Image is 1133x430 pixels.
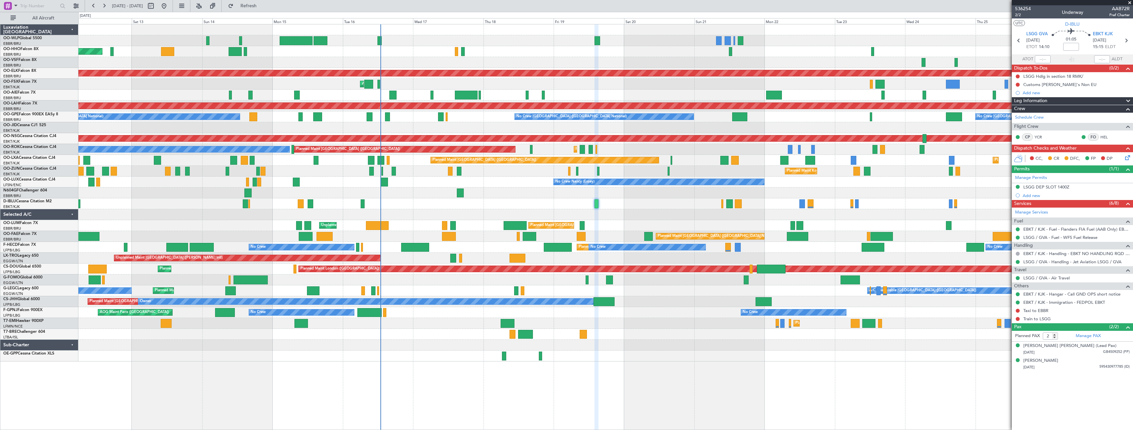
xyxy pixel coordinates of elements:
[132,18,202,24] div: Sat 13
[1014,97,1047,105] span: Leg Information
[1023,184,1069,190] div: LSGG DEP SLOT 1400Z
[3,47,39,51] a: OO-HHOFalcon 8X
[3,106,21,111] a: EBBR/BRU
[296,144,400,154] div: Planned Maint [GEOGRAPHIC_DATA] ([GEOGRAPHIC_DATA])
[1014,282,1029,290] span: Others
[3,199,16,203] span: D-IBLU
[1014,105,1025,113] span: Crew
[3,134,56,138] a: OO-NSGCessna Citation CJ4
[3,319,16,323] span: T7-EMI
[1109,5,1130,12] span: AAB72R
[272,18,343,24] div: Mon 15
[694,18,764,24] div: Sun 21
[3,297,40,301] a: CS-JHHGlobal 6000
[3,167,56,171] a: OO-ZUNCessna Citation CJ4
[1022,56,1033,63] span: ATOT
[3,134,20,138] span: OO-NSG
[3,221,20,225] span: OO-LUM
[1023,275,1070,281] a: LSGG / GVA - Air Travel
[3,41,21,46] a: EBBR/BRU
[80,13,91,19] div: [DATE]
[300,264,379,274] div: Planned Maint London ([GEOGRAPHIC_DATA])
[1026,44,1037,50] span: ETOT
[3,232,37,236] a: OO-FAEFalcon 7X
[743,307,758,317] div: No Crew
[1014,266,1026,274] span: Travel
[3,259,23,264] a: EGGW/LTN
[1023,90,1130,96] div: Add new
[3,352,18,356] span: OE-GPP
[555,177,594,187] div: No Crew Nancy (Essey)
[1035,55,1051,63] input: --:--
[3,308,42,312] a: F-GPNJFalcon 900EX
[1112,56,1122,63] span: ALDT
[1014,200,1031,208] span: Services
[576,144,652,154] div: Planned Maint Kortrijk-[GEOGRAPHIC_DATA]
[3,221,38,225] a: OO-LUMFalcon 7X
[235,4,263,8] span: Refresh
[3,52,21,57] a: EBBR/BRU
[591,242,606,252] div: No Crew
[3,101,37,105] a: OO-LAHFalcon 7X
[3,96,21,100] a: EBBR/BRU
[3,248,20,253] a: LFPB/LBG
[1023,193,1130,198] div: Add new
[3,112,19,116] span: OO-GPE
[1023,259,1121,265] a: LSGG / GVA - Handling - Jet Aviation LSGG / GVA
[1014,123,1038,130] span: Flight Crew
[3,286,39,290] a: G-LEGCLegacy 600
[3,91,36,95] a: OO-AIEFalcon 7X
[1109,200,1119,207] span: (6/8)
[976,18,1046,24] div: Thu 25
[62,18,132,24] div: Fri 12
[1014,242,1033,249] span: Handling
[3,270,20,274] a: LFPB/LBG
[155,286,259,296] div: Planned Maint [GEOGRAPHIC_DATA] ([GEOGRAPHIC_DATA])
[3,313,20,318] a: LFPB/LBG
[3,128,20,133] a: EBKT/KJK
[905,18,975,24] div: Wed 24
[3,123,17,127] span: OO-JID
[977,112,1088,122] div: No Crew [GEOGRAPHIC_DATA] ([GEOGRAPHIC_DATA] National)
[413,18,483,24] div: Wed 17
[484,18,554,24] div: Thu 18
[1013,20,1025,26] button: UTC
[3,183,21,187] a: LFSN/ENC
[20,1,58,11] input: Trip Number
[3,232,18,236] span: OO-FAE
[1109,165,1119,172] span: (1/1)
[1015,5,1031,12] span: 536254
[1014,65,1047,72] span: Dispatch To-Dos
[1088,133,1099,141] div: FO
[3,36,42,40] a: OO-WLPGlobal 5500
[3,63,21,68] a: EBBR/BRU
[140,297,151,306] div: Owner
[17,16,69,20] span: All Aircraft
[1015,333,1040,339] label: Planned PAX
[3,330,17,334] span: T7-BRE
[362,79,434,89] div: AOG Maint Kortrijk-[GEOGRAPHIC_DATA]
[3,319,43,323] a: T7-EMIHawker 900XP
[1036,156,1043,162] span: CC,
[3,204,20,209] a: EBKT/KJK
[624,18,694,24] div: Sat 20
[1093,44,1103,50] span: 15:15
[1091,156,1096,162] span: FP
[3,330,45,334] a: T7-BREChallenger 604
[1015,209,1048,216] a: Manage Services
[516,112,627,122] div: No Crew [GEOGRAPHIC_DATA] ([GEOGRAPHIC_DATA] National)
[3,58,37,62] a: OO-VSFFalcon 8X
[869,286,976,296] div: A/C Unavailable [GEOGRAPHIC_DATA] ([GEOGRAPHIC_DATA])
[1054,156,1059,162] span: CR
[1023,316,1051,322] a: Train to LSGG
[3,58,18,62] span: OO-VSF
[100,307,169,317] div: AOG Maint Paris ([GEOGRAPHIC_DATA])
[3,178,55,182] a: OO-LUXCessna Citation CJ4
[321,220,445,230] div: Unplanned Maint [GEOGRAPHIC_DATA] ([GEOGRAPHIC_DATA] National)
[3,36,19,40] span: OO-WLP
[579,242,682,252] div: Planned Maint [GEOGRAPHIC_DATA] ([GEOGRAPHIC_DATA])
[3,254,17,258] span: LX-TRO
[1109,12,1130,18] span: Pref Charter
[3,74,21,79] a: EBBR/BRU
[90,297,193,306] div: Planned Maint [GEOGRAPHIC_DATA] ([GEOGRAPHIC_DATA])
